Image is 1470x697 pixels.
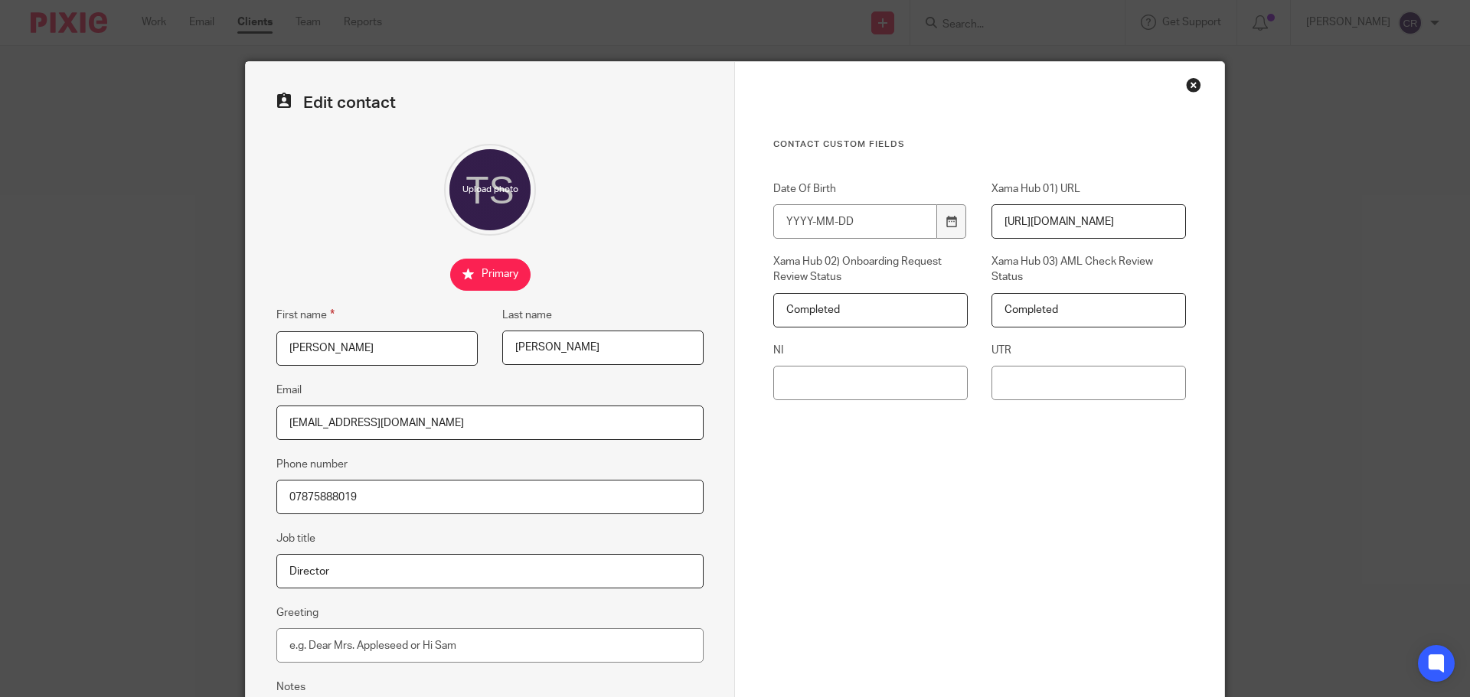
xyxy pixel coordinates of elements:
[773,181,968,197] label: Date Of Birth
[1186,77,1201,93] div: Close this dialog window
[276,93,704,113] h2: Edit contact
[991,181,1186,197] label: Xama Hub 01) URL
[773,204,937,239] input: YYYY-MM-DD
[991,254,1186,285] label: Xama Hub 03) AML Check Review Status
[276,306,335,324] label: First name
[276,531,315,546] label: Job title
[276,457,348,472] label: Phone number
[276,628,704,663] input: e.g. Dear Mrs. Appleseed or Hi Sam
[773,138,1186,151] h3: Contact Custom fields
[991,343,1186,358] label: UTR
[276,383,302,398] label: Email
[773,343,968,358] label: NI
[276,679,305,695] label: Notes
[276,605,318,620] label: Greeting
[502,308,552,323] label: Last name
[773,254,968,285] label: Xama Hub 02) Onboarding Request Review Status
